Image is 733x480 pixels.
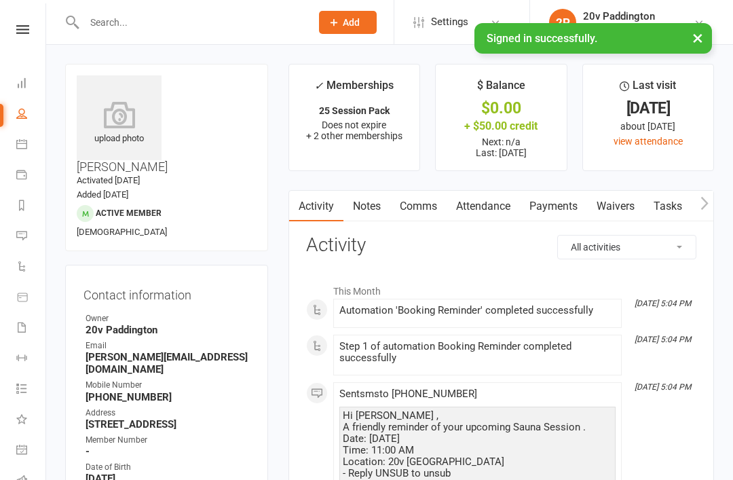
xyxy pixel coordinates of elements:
span: [DEMOGRAPHIC_DATA] [77,227,167,237]
span: Sent sms to [PHONE_NUMBER] [339,388,477,400]
a: Dashboard [16,69,47,100]
p: Next: n/a Last: [DATE] [448,136,554,158]
div: 2P [549,9,576,36]
span: Settings [431,7,468,37]
button: × [685,23,710,52]
div: Member Number [86,434,250,447]
strong: [PERSON_NAME][EMAIL_ADDRESS][DOMAIN_NAME] [86,351,250,375]
i: [DATE] 5:04 PM [635,335,691,344]
strong: - [86,445,250,458]
a: Comms [390,191,447,222]
a: Activity [289,191,343,222]
div: Owner [86,312,250,325]
a: Notes [343,191,390,222]
div: $ Balance [477,77,525,101]
i: [DATE] 5:04 PM [635,382,691,392]
strong: 25 Session Pack [319,105,390,116]
div: upload photo [77,101,162,146]
input: Search... [80,13,301,32]
div: Mobile Number [86,379,250,392]
div: 20v Paddington [583,10,655,22]
li: This Month [306,277,696,299]
a: Attendance [447,191,520,222]
div: $0.00 [448,101,554,115]
span: Does not expire [322,119,386,130]
div: 20v Paddington [583,22,655,35]
a: Product Sales [16,283,47,314]
strong: [PHONE_NUMBER] [86,391,250,403]
strong: [STREET_ADDRESS] [86,418,250,430]
i: [DATE] 5:04 PM [635,299,691,308]
h3: Contact information [83,283,250,302]
a: view attendance [614,136,683,147]
div: Address [86,407,250,420]
strong: 20v Paddington [86,324,250,336]
div: Date of Birth [86,461,250,474]
a: Payments [520,191,587,222]
i: ✓ [314,79,323,92]
div: [DATE] [595,101,701,115]
div: Last visit [620,77,676,101]
button: Add [319,11,377,34]
div: + $50.00 credit [448,119,554,133]
div: about [DATE] [595,119,701,134]
span: Add [343,17,360,28]
a: Tasks [644,191,692,222]
time: Activated [DATE] [77,175,140,185]
span: + 2 other memberships [306,130,402,141]
h3: [PERSON_NAME] [77,75,257,174]
a: General attendance kiosk mode [16,436,47,466]
a: Waivers [587,191,644,222]
time: Added [DATE] [77,189,128,200]
a: Reports [16,191,47,222]
a: Calendar [16,130,47,161]
div: Automation 'Booking Reminder' completed successfully [339,305,616,316]
div: Memberships [314,77,394,102]
a: People [16,100,47,130]
div: Step 1 of automation Booking Reminder completed successfully [339,341,616,364]
h3: Activity [306,235,696,256]
div: Email [86,339,250,352]
span: Signed in successfully. [487,32,597,45]
div: Hi [PERSON_NAME] , A friendly reminder of your upcoming Sauna Session . Date: [DATE] Time: 11:00 ... [343,410,612,479]
a: What's New [16,405,47,436]
span: Active member [96,208,162,218]
a: Payments [16,161,47,191]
